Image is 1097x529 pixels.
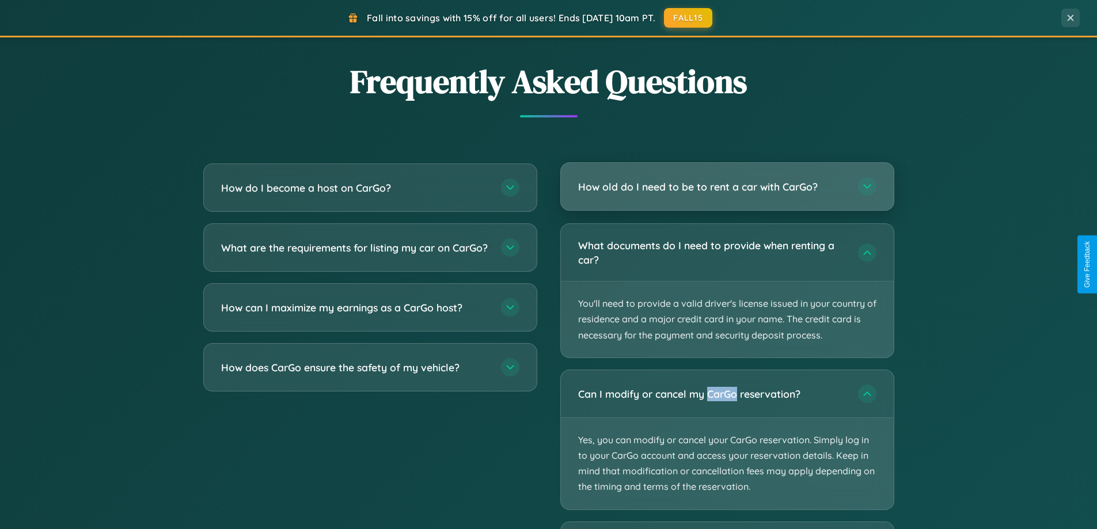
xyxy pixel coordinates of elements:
[221,300,489,315] h3: How can I maximize my earnings as a CarGo host?
[578,180,847,194] h3: How old do I need to be to rent a car with CarGo?
[561,281,894,357] p: You'll need to provide a valid driver's license issued in your country of residence and a major c...
[203,59,894,104] h2: Frequently Asked Questions
[367,12,655,24] span: Fall into savings with 15% off for all users! Ends [DATE] 10am PT.
[1083,241,1091,288] div: Give Feedback
[578,387,847,401] h3: Can I modify or cancel my CarGo reservation?
[664,8,712,28] button: FALL15
[221,241,489,255] h3: What are the requirements for listing my car on CarGo?
[221,360,489,375] h3: How does CarGo ensure the safety of my vehicle?
[221,181,489,195] h3: How do I become a host on CarGo?
[578,238,847,267] h3: What documents do I need to provide when renting a car?
[561,418,894,509] p: Yes, you can modify or cancel your CarGo reservation. Simply log in to your CarGo account and acc...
